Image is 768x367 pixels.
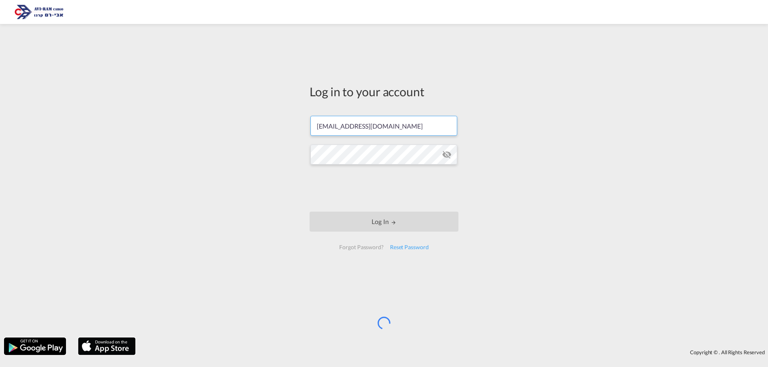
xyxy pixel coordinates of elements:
div: Copyright © . All Rights Reserved [140,345,768,359]
button: LOGIN [310,212,458,232]
div: Forgot Password? [336,240,386,254]
div: Log in to your account [310,83,458,100]
iframe: reCAPTCHA [323,173,445,204]
div: Reset Password [387,240,432,254]
img: apple.png [77,337,136,356]
md-icon: icon-eye-off [442,150,452,159]
img: 166978e0a5f911edb4280f3c7a976193.png [12,3,66,21]
input: Enter email/phone number [310,116,457,136]
img: google.png [3,337,67,356]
